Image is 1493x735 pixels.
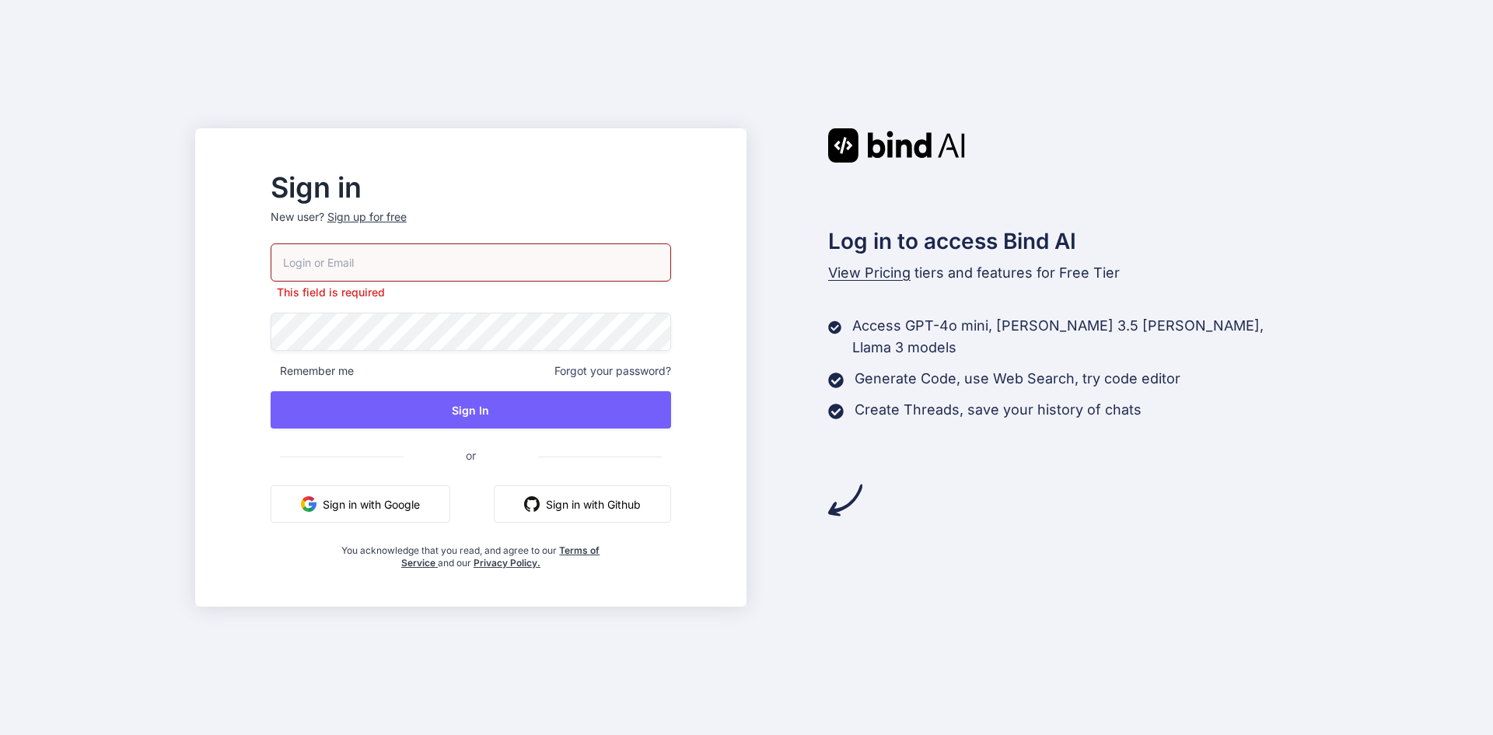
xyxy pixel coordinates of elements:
button: Sign in with Google [271,485,450,523]
span: Forgot your password? [554,363,671,379]
img: arrow [828,483,862,517]
span: Remember me [271,363,354,379]
p: This field is required [271,285,671,300]
span: or [404,436,538,474]
p: Generate Code, use Web Search, try code editor [855,368,1180,390]
p: tiers and features for Free Tier [828,262,1298,284]
p: New user? [271,209,671,243]
button: Sign In [271,391,671,429]
img: github [524,496,540,512]
p: Create Threads, save your history of chats [855,399,1142,421]
a: Privacy Policy. [474,557,540,569]
p: Access GPT-4o mini, [PERSON_NAME] 3.5 [PERSON_NAME], Llama 3 models [852,315,1298,359]
img: google [301,496,316,512]
button: Sign in with Github [494,485,671,523]
h2: Sign in [271,175,671,200]
div: Sign up for free [327,209,407,225]
div: You acknowledge that you read, and agree to our and our [337,535,605,569]
h2: Log in to access Bind AI [828,225,1298,257]
span: View Pricing [828,264,911,281]
a: Terms of Service [401,544,600,569]
input: Login or Email [271,243,671,282]
img: Bind AI logo [828,128,965,163]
